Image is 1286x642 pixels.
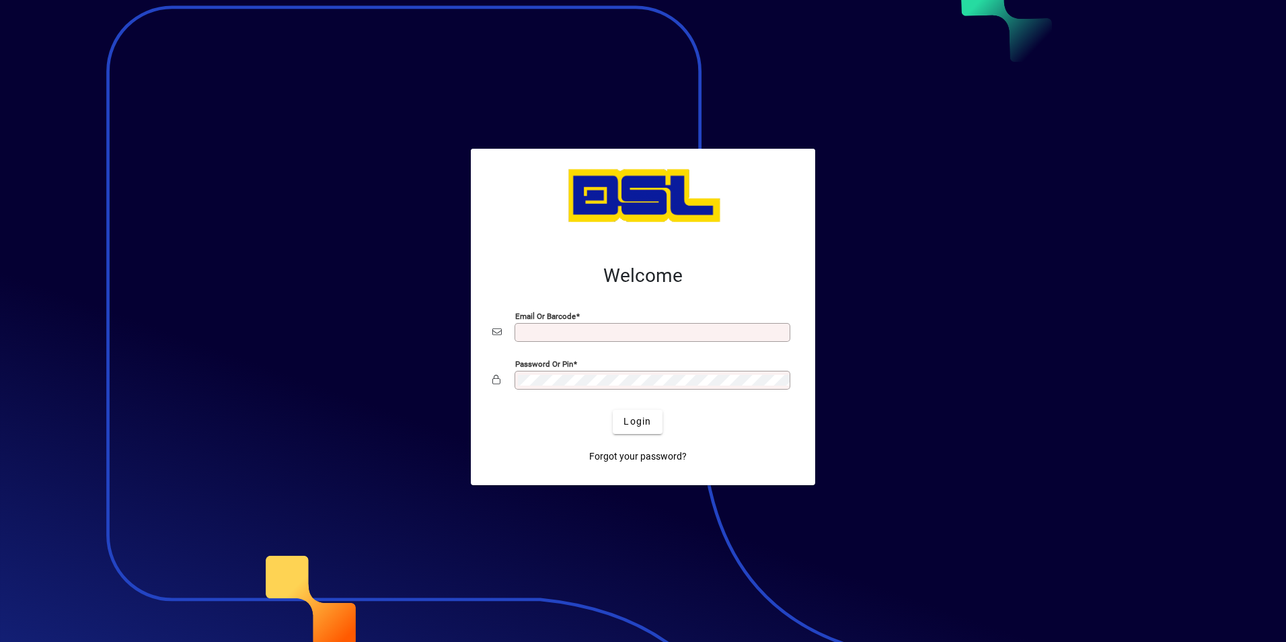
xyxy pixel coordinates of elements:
[584,445,692,469] a: Forgot your password?
[515,359,573,368] mat-label: Password or Pin
[589,450,687,464] span: Forgot your password?
[613,410,662,434] button: Login
[623,415,651,429] span: Login
[492,264,794,287] h2: Welcome
[515,311,576,320] mat-label: Email or Barcode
